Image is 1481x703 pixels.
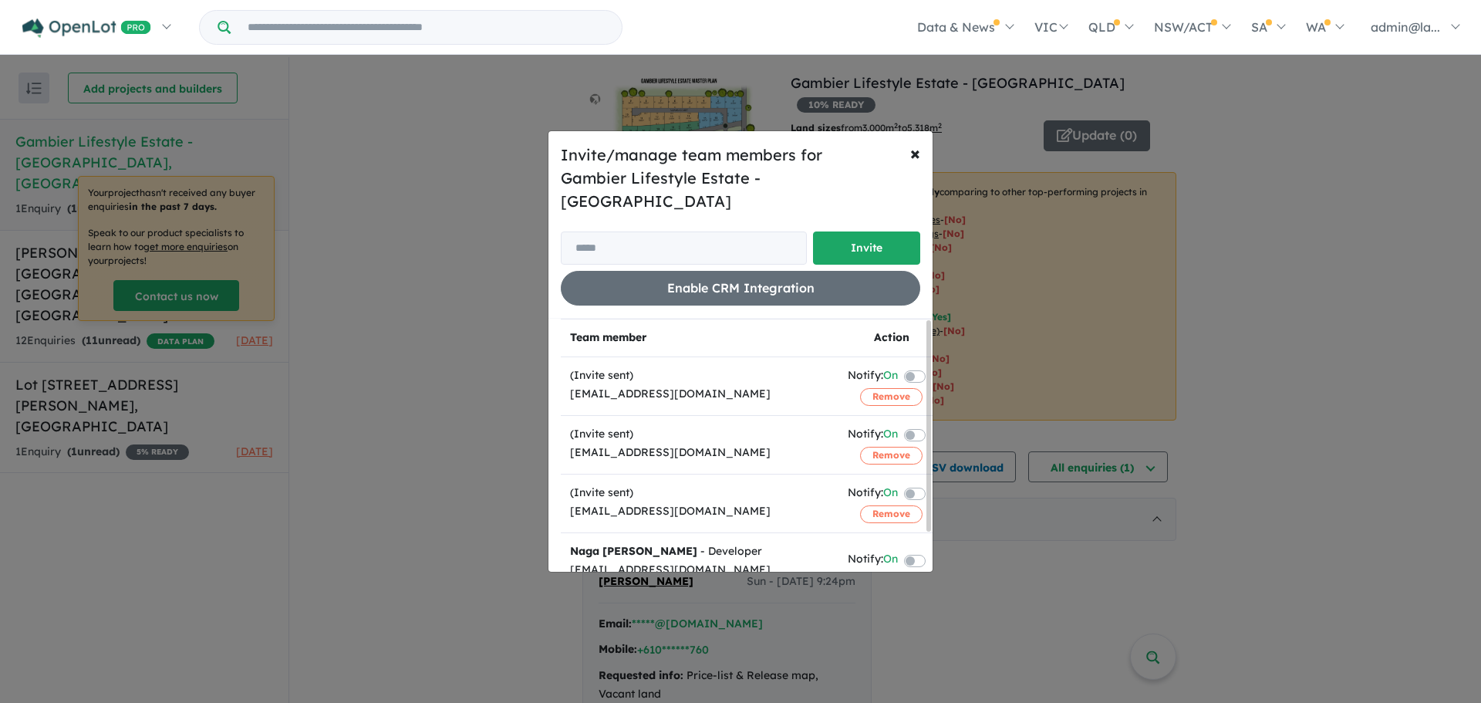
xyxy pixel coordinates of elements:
[570,425,829,444] div: (Invite sent)
[883,367,898,387] span: On
[848,484,898,505] div: Notify:
[860,447,923,464] button: Remove
[883,550,898,571] span: On
[570,561,829,580] div: [EMAIL_ADDRESS][DOMAIN_NAME]
[234,11,619,44] input: Try estate name, suburb, builder or developer
[1371,19,1440,35] span: admin@la...
[860,505,923,522] button: Remove
[848,367,898,387] div: Notify:
[561,144,920,213] h5: Invite/manage team members for Gambier Lifestyle Estate - [GEOGRAPHIC_DATA]
[860,388,923,405] button: Remove
[570,544,697,558] strong: Naga [PERSON_NAME]
[570,502,829,521] div: [EMAIL_ADDRESS][DOMAIN_NAME]
[883,484,898,505] span: On
[570,542,829,561] div: - Developer
[570,484,829,502] div: (Invite sent)
[910,141,920,164] span: ×
[570,444,829,462] div: [EMAIL_ADDRESS][DOMAIN_NAME]
[570,385,829,404] div: [EMAIL_ADDRESS][DOMAIN_NAME]
[561,319,838,357] th: Team member
[570,367,829,385] div: (Invite sent)
[883,425,898,446] span: On
[848,550,898,571] div: Notify:
[561,271,920,306] button: Enable CRM Integration
[838,319,944,357] th: Action
[22,19,151,38] img: Openlot PRO Logo White
[848,425,898,446] div: Notify:
[813,232,920,265] button: Invite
